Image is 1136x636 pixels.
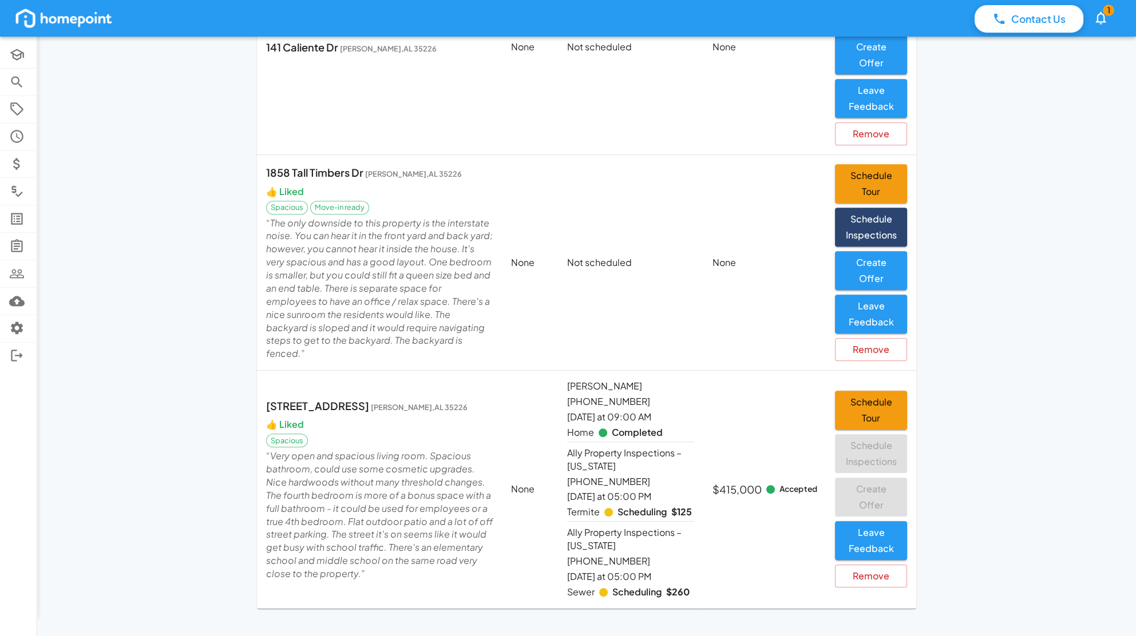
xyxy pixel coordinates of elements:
p: Sewer [567,586,595,599]
button: 1 [1088,3,1113,33]
p: [DATE] at 05:00 PM [567,570,694,583]
p: 👍 Liked [266,418,304,431]
button: Leave Feedback [835,79,907,118]
p: Completed [612,426,663,439]
p: [DATE] at 09:00 AM [567,411,694,424]
span: You have already created an offer for this home. [835,478,907,516]
button: Remove [835,122,907,145]
p: 1858 Tall Timbers Dr [266,165,493,180]
span: Spacious [267,435,307,446]
p: None [511,256,549,269]
p: Contact Us [1011,11,1066,26]
b: $ 260 [666,586,690,598]
button: Leave Feedback [835,521,907,560]
p: [DATE] at 05:00 PM [567,490,694,503]
p: None [511,41,549,54]
p: 👍 Liked [266,185,304,198]
p: Ally Property Inspections – [US_STATE] [567,447,694,473]
p: Home [567,426,594,439]
p: [STREET_ADDRESS] [266,398,493,414]
span: [PERSON_NAME] , AL 35226 [371,403,468,412]
span: Accepted [779,483,817,496]
button: Schedule Tour [835,164,907,203]
p: [PHONE_NUMBER] [567,475,694,488]
button: Remove [835,338,907,361]
button: Create Offer [835,35,907,74]
button: Remove [835,565,907,587]
button: Schedule Tour [835,391,907,430]
p: [PHONE_NUMBER] [567,395,694,408]
p: Scheduling [612,586,662,599]
p: “ The only downside to this property is the interstate noise. You can hear it in the front yard a... [266,217,493,361]
p: Ally Property Inspections – [US_STATE] [567,526,694,552]
span: [PERSON_NAME] , AL 35226 [340,44,437,53]
p: None [713,256,817,269]
button: Schedule Inspections [835,208,907,247]
button: Create Offer [835,251,907,290]
p: Termite [567,506,600,519]
p: [PERSON_NAME] [567,380,694,393]
span: Spacious [267,202,307,212]
p: [PHONE_NUMBER] [567,555,694,568]
p: Not scheduled [567,256,694,269]
b: $ 125 [671,506,692,518]
span: Move-in ready [311,202,369,212]
p: $415,000 [713,482,762,497]
p: 141 Caliente Dr [266,39,493,55]
p: Scheduling [618,506,667,519]
button: Leave Feedback [835,295,907,333]
span: [PERSON_NAME] , AL 35226 [365,169,462,178]
p: None [511,483,549,496]
span: 1 [1103,5,1114,16]
p: None [713,41,817,54]
p: “ Very open and spacious living room. Spacious bathroom, could use some cosmetic upgrades. Nice h... [266,450,493,581]
p: Not scheduled [567,41,694,54]
img: homepoint_logo_white.png [14,7,114,30]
